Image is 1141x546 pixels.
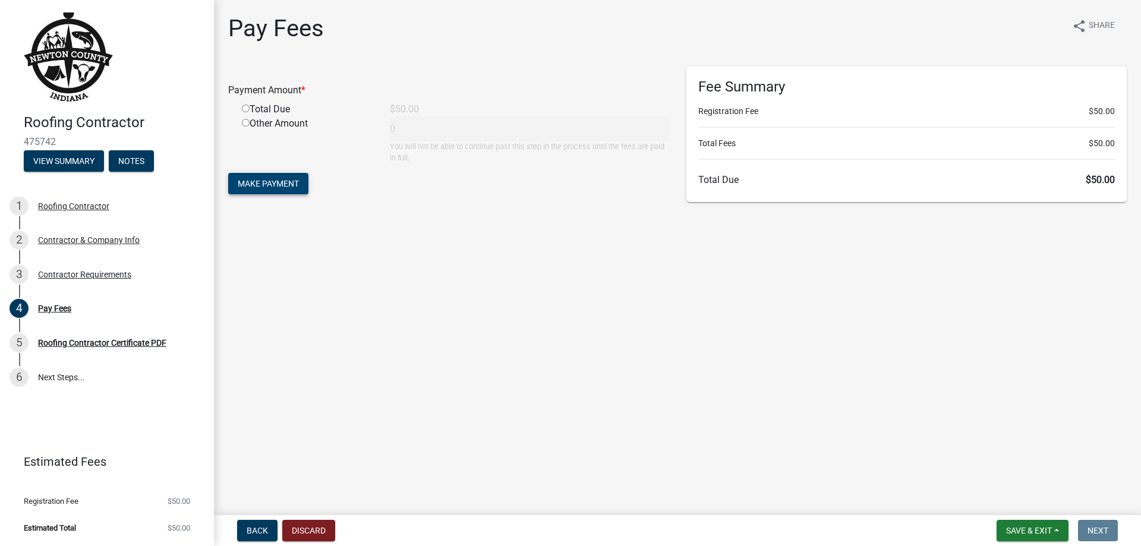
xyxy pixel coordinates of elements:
[1006,526,1052,535] span: Save & Exit
[10,368,29,387] div: 6
[38,339,166,347] div: Roofing Contractor Certificate PDF
[1089,19,1115,33] span: Share
[24,157,104,166] wm-modal-confirm: Summary
[1078,520,1118,541] button: Next
[282,520,335,541] button: Discard
[237,520,278,541] button: Back
[1072,19,1086,33] i: share
[24,150,104,172] button: View Summary
[10,450,195,474] a: Estimated Fees
[38,236,140,244] div: Contractor & Company Info
[10,265,29,284] div: 3
[1089,105,1115,118] span: $50.00
[698,174,1115,185] h6: Total Due
[228,14,324,43] h1: Pay Fees
[168,524,190,532] span: $50.00
[38,202,109,210] div: Roofing Contractor
[698,78,1115,96] h6: Fee Summary
[1086,174,1115,185] span: $50.00
[168,497,190,505] span: $50.00
[233,116,381,163] div: Other Amount
[10,197,29,216] div: 1
[38,270,131,279] div: Contractor Requirements
[233,102,381,116] div: Total Due
[228,173,308,194] button: Make Payment
[24,136,190,147] span: 475742
[1063,14,1124,37] button: shareShare
[24,497,78,505] span: Registration Fee
[109,150,154,172] button: Notes
[238,179,299,188] span: Make Payment
[247,526,268,535] span: Back
[997,520,1068,541] button: Save & Exit
[1089,137,1115,150] span: $50.00
[10,299,29,318] div: 4
[38,304,71,313] div: Pay Fees
[24,524,76,532] span: Estimated Total
[698,137,1115,150] li: Total Fees
[10,231,29,250] div: 2
[10,333,29,352] div: 5
[24,114,204,131] h4: Roofing Contractor
[109,157,154,166] wm-modal-confirm: Notes
[698,105,1115,118] li: Registration Fee
[24,12,113,102] img: Newton County, Indiana
[219,83,677,97] div: Payment Amount
[1088,526,1108,535] span: Next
